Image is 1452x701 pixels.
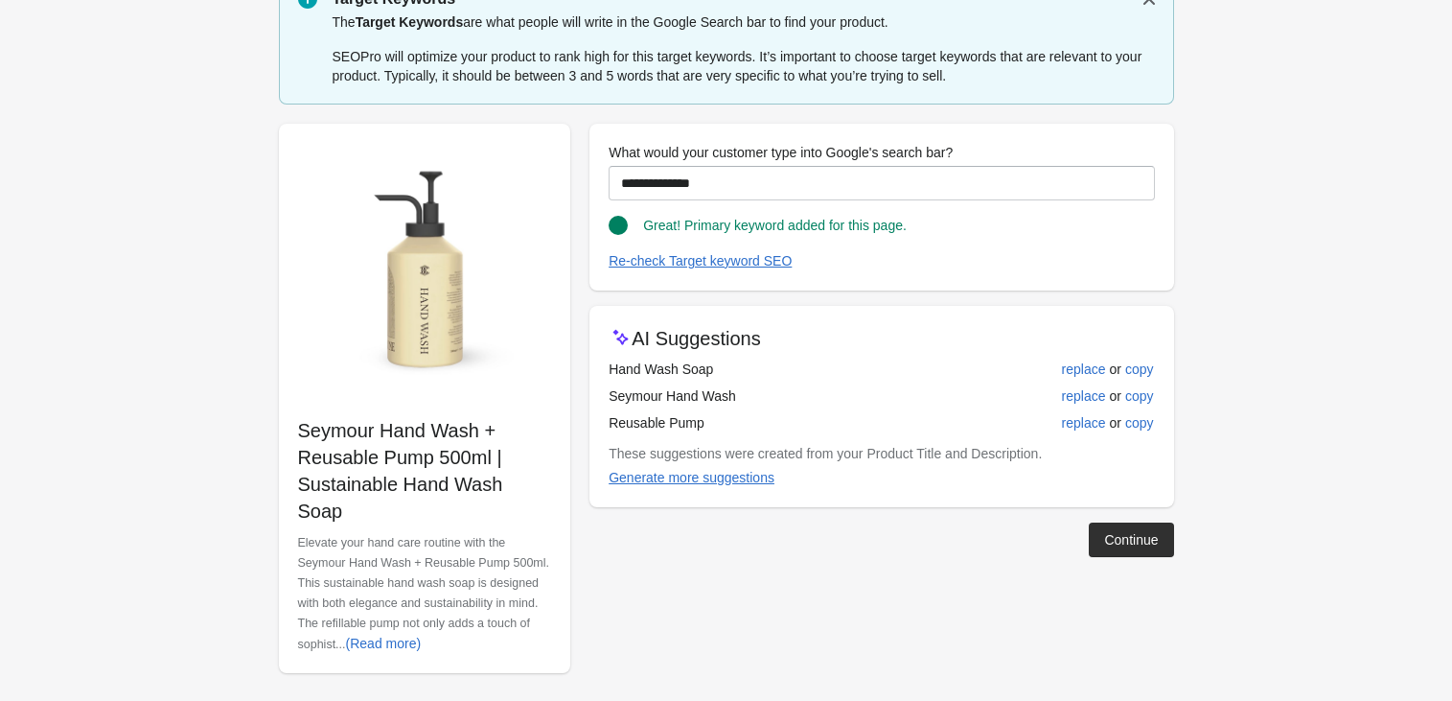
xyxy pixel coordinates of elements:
td: Seymour Hand Wash [609,383,931,409]
div: (Read more) [346,636,422,651]
div: copy [1125,388,1154,404]
span: or [1105,413,1124,432]
button: replace [1054,406,1114,440]
p: AI Suggestions [632,325,761,352]
span: or [1105,360,1124,379]
button: Generate more suggestions [601,460,782,495]
span: SEOPro will optimize your product to rank high for this target keywords. It’s important to choose... [333,49,1142,83]
td: Hand Wash Soap [609,356,931,383]
span: Great! Primary keyword added for this page. [643,218,907,233]
span: The are what people will write in the Google Search bar to find your product. [333,14,888,30]
span: These suggestions were created from your Product Title and Description. [609,446,1042,461]
button: replace [1054,379,1114,413]
p: Seymour Hand Wash + Reusable Pump 500ml | Sustainable Hand Wash Soap [298,417,552,525]
div: Generate more suggestions [609,470,774,485]
button: Continue [1089,523,1173,557]
div: replace [1062,388,1106,404]
div: Re-check Target keyword SEO [609,253,792,269]
div: replace [1062,415,1106,431]
div: replace [1062,362,1106,377]
div: copy [1125,362,1154,377]
span: Target Keywords [356,14,464,30]
td: Reusable Pump [609,409,931,436]
button: copy [1118,379,1162,413]
button: replace [1054,352,1114,386]
div: copy [1125,415,1154,431]
img: commune-seymour-hand-wash-500ml-reusable-pump-1.jpg [298,143,552,397]
button: copy [1118,406,1162,440]
span: or [1105,386,1124,406]
button: (Read more) [338,626,429,661]
span: Elevate your hand care routine with the Seymour Hand Wash + Reusable Pump 500ml. This sustainable... [298,536,550,651]
button: copy [1118,352,1162,386]
div: Continue [1104,532,1158,548]
button: Re-check Target keyword SEO [601,244,799,278]
label: What would your customer type into Google's search bar? [609,143,953,162]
